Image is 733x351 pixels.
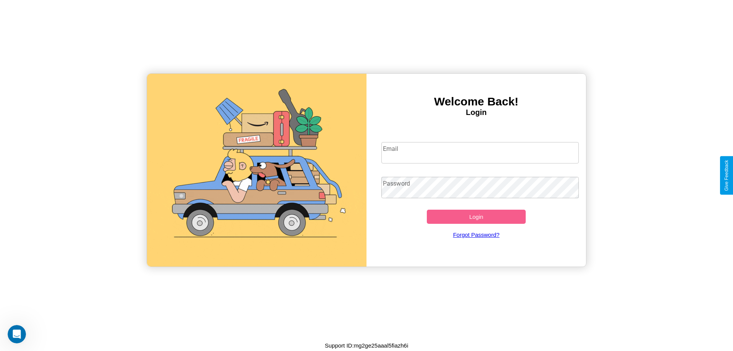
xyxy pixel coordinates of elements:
iframe: Intercom live chat [8,325,26,343]
h3: Welcome Back! [366,95,586,108]
h4: Login [366,108,586,117]
p: Support ID: mg2ge25aaal5fiazh6i [325,340,408,351]
button: Login [427,210,526,224]
div: Give Feedback [724,160,729,191]
img: gif [147,74,366,267]
a: Forgot Password? [378,224,575,246]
